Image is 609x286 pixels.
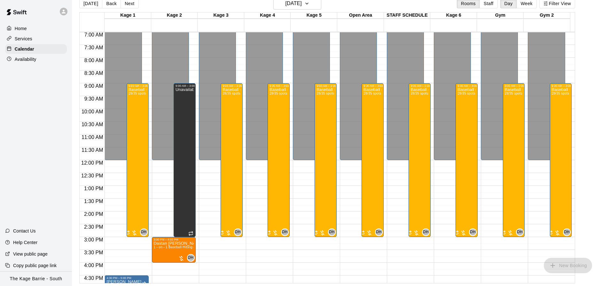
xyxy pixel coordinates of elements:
[470,229,476,235] span: DH
[313,230,318,235] span: Recurring event
[407,230,412,235] span: Recurring event
[284,228,289,236] span: Dan Hodgins
[190,254,195,262] span: Dan Hodgins
[154,245,222,249] span: 1 - on - 1 Baseball Hitting and Pitching Clinic
[552,84,578,87] div: 9:00 AM – 3:00 PM
[505,84,531,87] div: 9:00 AM – 3:00 PM
[360,230,365,235] span: Recurring event
[5,54,67,64] a: Availability
[221,83,243,237] div: 9:00 AM – 3:00 PM: Baseball - Tryout Prep Camp 2025 (August 18 - 22)
[315,83,337,237] div: 9:00 AM – 3:00 PM: Baseball - Tryout Prep Camp 2025 (August 18 - 22)
[13,239,37,246] p: Help Center
[219,230,224,235] span: Recurring event
[234,228,242,236] div: Dan Hodgins
[235,229,241,235] span: DH
[566,228,571,236] span: Dan Hodgins
[129,84,155,87] div: 9:00 AM – 3:00 PM
[187,254,195,262] div: Dan Hodgins
[82,250,105,255] span: 3:30 PM
[563,228,571,236] div: Dan Hodgins
[517,229,523,235] span: DH
[83,45,105,50] span: 7:30 AM
[469,228,477,236] div: Dan Hodgins
[409,83,431,237] div: 9:00 AM – 3:00 PM: Baseball - Tryout Prep Camp 2025 (August 18 - 22)
[82,199,105,204] span: 1:30 PM
[15,25,27,32] p: Home
[363,92,381,95] span: 28/35 spots filled
[140,228,148,236] div: Dan Hodgins
[423,229,429,235] span: DH
[188,231,193,236] span: Recurring event
[316,92,334,95] span: 28/35 spots filled
[143,228,148,236] span: Dan Hodgins
[552,92,569,95] span: 28/35 spots filled
[82,237,105,242] span: 3:00 PM
[472,228,477,236] span: Dan Hodgins
[5,44,67,54] a: Calendar
[331,228,336,236] span: Dan Hodgins
[316,84,343,87] div: 9:00 AM – 3:00 PM
[337,12,384,19] div: Open Area
[422,228,430,236] div: Dan Hodgins
[83,83,105,89] span: 9:00 AM
[83,96,105,102] span: 9:30 AM
[83,32,105,37] span: 7:00 AM
[80,135,105,140] span: 11:00 AM
[425,228,430,236] span: Dan Hodgins
[454,230,459,235] span: Recurring event
[548,230,553,235] span: Recurring event
[82,224,105,230] span: 2:30 PM
[82,211,105,217] span: 2:00 PM
[82,263,105,268] span: 4:00 PM
[105,12,151,19] div: Kage 1
[223,84,249,87] div: 9:00 AM – 3:00 PM
[266,230,271,235] span: Recurring event
[129,92,146,95] span: 28/35 spots filled
[550,83,572,237] div: 9:00 AM – 3:00 PM: Baseball - Tryout Prep Camp 2025 (August 18 - 22)
[188,255,194,261] span: DH
[376,229,382,235] span: DH
[328,228,336,236] div: Dan Hodgins
[82,275,105,281] span: 4:30 PM
[15,46,34,52] p: Calendar
[516,228,524,236] div: Dan Hodgins
[456,83,478,237] div: 9:00 AM – 3:00 PM: Baseball - Tryout Prep Camp 2025 (August 18 - 22)
[80,173,105,178] span: 12:30 PM
[80,160,105,166] span: 12:00 PM
[5,34,67,44] a: Services
[174,83,196,237] div: 9:00 AM – 3:00 PM: Unavailable
[281,228,289,236] div: Dan Hodgins
[13,262,57,269] p: Copy public page link
[127,83,149,237] div: 9:00 AM – 3:00 PM: Baseball - Tryout Prep Camp 2025 (August 18 - 22)
[141,229,146,235] span: DH
[501,230,506,235] span: Recurring event
[477,12,524,19] div: Gym
[176,84,202,87] div: 9:00 AM – 3:00 PM
[237,228,242,236] span: Dan Hodgins
[82,186,105,191] span: 1:00 PM
[80,122,105,127] span: 10:30 AM
[15,56,36,62] p: Availability
[268,83,290,237] div: 9:00 AM – 3:00 PM: Baseball - Tryout Prep Camp 2025 (August 18 - 22)
[457,92,475,95] span: 28/35 spots filled
[524,12,570,19] div: Gym 2
[10,275,62,282] p: The Kage Barrie - South
[80,147,105,153] span: 11:30 AM
[13,251,48,257] p: View public page
[503,83,525,237] div: 9:00 AM – 3:00 PM: Baseball - Tryout Prep Camp 2025 (August 18 - 22)
[430,12,477,19] div: Kage 6
[544,262,592,268] span: You don't have the permission to add bookings
[410,92,428,95] span: 28/35 spots filled
[154,238,180,241] div: 3:00 PM – 4:00 PM
[384,12,431,19] div: STAFF SCHEDULE
[378,228,383,236] span: Dan Hodgins
[5,24,67,33] a: Home
[362,83,384,237] div: 9:00 AM – 3:00 PM: Baseball - Tryout Prep Camp 2025 (August 18 - 22)
[329,229,335,235] span: DH
[223,92,240,95] span: 28/35 spots filled
[244,12,291,19] div: Kage 4
[151,12,198,19] div: Kage 2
